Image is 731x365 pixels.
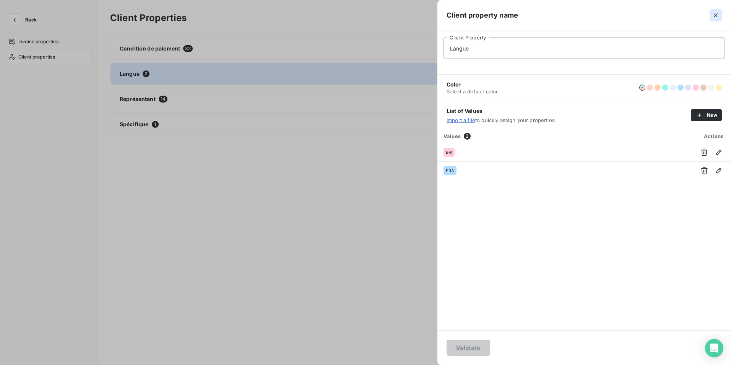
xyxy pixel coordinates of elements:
span: 2 [464,133,471,140]
span: Actions [704,133,723,139]
span: FRA [446,168,454,173]
button: New [691,109,722,121]
h5: Client property name [447,10,518,21]
div: Open Intercom Messenger [705,339,723,357]
span: BRI [446,150,452,155]
span: List of Values [447,107,691,115]
div: Values [439,132,690,140]
span: Color [447,81,499,88]
input: placeholder [443,37,725,59]
a: Import a file [447,117,475,123]
span: to quickly assign your properties. [447,117,691,123]
button: Validate [447,340,490,356]
span: Select a default color. [447,88,499,95]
